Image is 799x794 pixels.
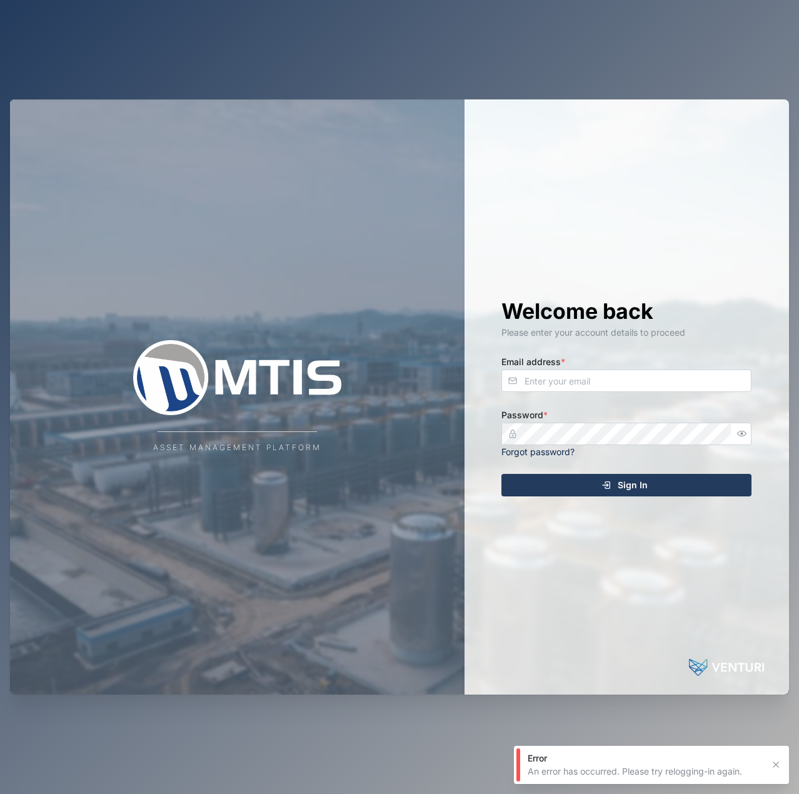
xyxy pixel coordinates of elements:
[501,474,751,496] button: Sign In
[501,326,751,339] div: Please enter your account details to proceed
[618,475,648,496] span: Sign In
[528,765,763,778] div: An error has occurred. Please try relogging-in again.
[501,408,548,422] label: Password
[689,655,764,680] img: Powered by: Venturi
[112,340,362,415] img: Company Logo
[501,355,565,369] label: Email address
[501,369,751,392] input: Enter your email
[501,298,751,325] h1: Welcome back
[501,446,575,457] a: Forgot password?
[528,752,763,765] div: Error
[153,442,321,454] div: Asset Management Platform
